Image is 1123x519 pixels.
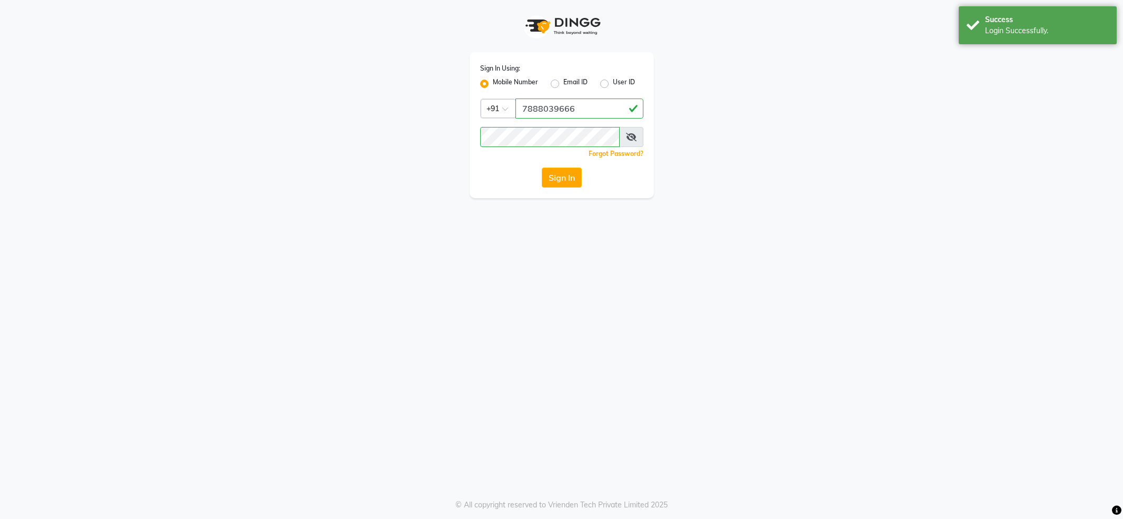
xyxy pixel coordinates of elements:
[480,64,520,73] label: Sign In Using:
[589,150,643,158] a: Forgot Password?
[985,25,1109,36] div: Login Successfully.
[613,77,635,90] label: User ID
[480,127,620,147] input: Username
[985,14,1109,25] div: Success
[520,11,604,42] img: logo1.svg
[493,77,538,90] label: Mobile Number
[515,99,643,119] input: Username
[563,77,588,90] label: Email ID
[542,168,582,188] button: Sign In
